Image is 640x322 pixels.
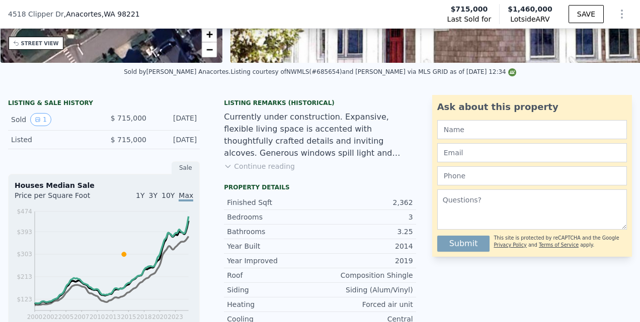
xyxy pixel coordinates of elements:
div: Siding [227,285,320,295]
tspan: $393 [17,229,32,236]
span: $715,000 [451,4,488,14]
span: Last Sold for [447,14,492,24]
span: 1Y [136,191,144,199]
div: 2014 [320,241,413,251]
span: 10Y [162,191,175,199]
div: Listing Remarks (Historical) [224,99,416,107]
tspan: 2023 [168,313,184,320]
span: , Anacortes [64,9,140,19]
a: Terms of Service [539,242,579,248]
a: Privacy Policy [494,242,526,248]
tspan: 2000 [27,313,43,320]
span: $ 715,000 [111,114,146,122]
tspan: 2010 [90,313,105,320]
div: Sale [172,161,200,174]
div: LISTING & SALE HISTORY [8,99,200,109]
div: STREET VIEW [21,40,59,47]
button: Show Options [612,4,632,24]
div: Price per Square Foot [15,190,104,206]
div: Bathrooms [227,227,320,237]
span: $1,460,000 [508,5,552,13]
div: 2019 [320,256,413,266]
button: Continue reading [224,161,295,171]
div: Listing courtesy of NWMLS (#685654) and [PERSON_NAME] via MLS GRID as of [DATE] 12:34 [230,68,516,75]
button: View historical data [30,113,51,126]
input: Email [437,143,627,162]
input: Phone [437,166,627,185]
div: Heating [227,299,320,309]
span: 4518 Clipper Dr [8,9,64,19]
button: SAVE [569,5,604,23]
div: Property details [224,183,416,191]
div: Bedrooms [227,212,320,222]
tspan: 2002 [43,313,58,320]
tspan: 2005 [58,313,74,320]
tspan: 2007 [74,313,90,320]
div: Year Improved [227,256,320,266]
input: Name [437,120,627,139]
span: , WA 98221 [102,10,140,18]
tspan: 2020 [152,313,168,320]
div: 3 [320,212,413,222]
a: Zoom in [202,27,217,42]
span: 3Y [149,191,157,199]
div: Forced air unit [320,299,413,309]
tspan: $213 [17,273,32,280]
span: $ 715,000 [111,136,146,144]
div: [DATE] [154,113,197,126]
img: NWMLS Logo [508,68,516,76]
tspan: 2013 [105,313,121,320]
tspan: $303 [17,251,32,258]
div: Composition Shingle [320,270,413,280]
button: Submit [437,236,490,252]
div: 3.25 [320,227,413,237]
div: This site is protected by reCAPTCHA and the Google and apply. [494,232,627,252]
div: Ask about this property [437,100,627,114]
div: Sold by [PERSON_NAME] Anacortes . [124,68,230,75]
span: Max [179,191,193,201]
div: Siding (Alum/Vinyl) [320,285,413,295]
div: Houses Median Sale [15,180,193,190]
tspan: $123 [17,296,32,303]
span: Lotside ARV [508,14,552,24]
tspan: $474 [17,208,32,215]
div: Currently under construction. Expansive, flexible living space is accented with thoughtfully craf... [224,111,416,159]
div: Finished Sqft [227,197,320,207]
div: 2,362 [320,197,413,207]
div: Year Built [227,241,320,251]
span: + [206,28,213,41]
a: Zoom out [202,42,217,57]
span: − [206,43,213,56]
div: Roof [227,270,320,280]
div: Sold [11,113,96,126]
div: Listed [11,135,96,145]
div: [DATE] [154,135,197,145]
tspan: 2015 [121,313,136,320]
tspan: 2018 [136,313,152,320]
